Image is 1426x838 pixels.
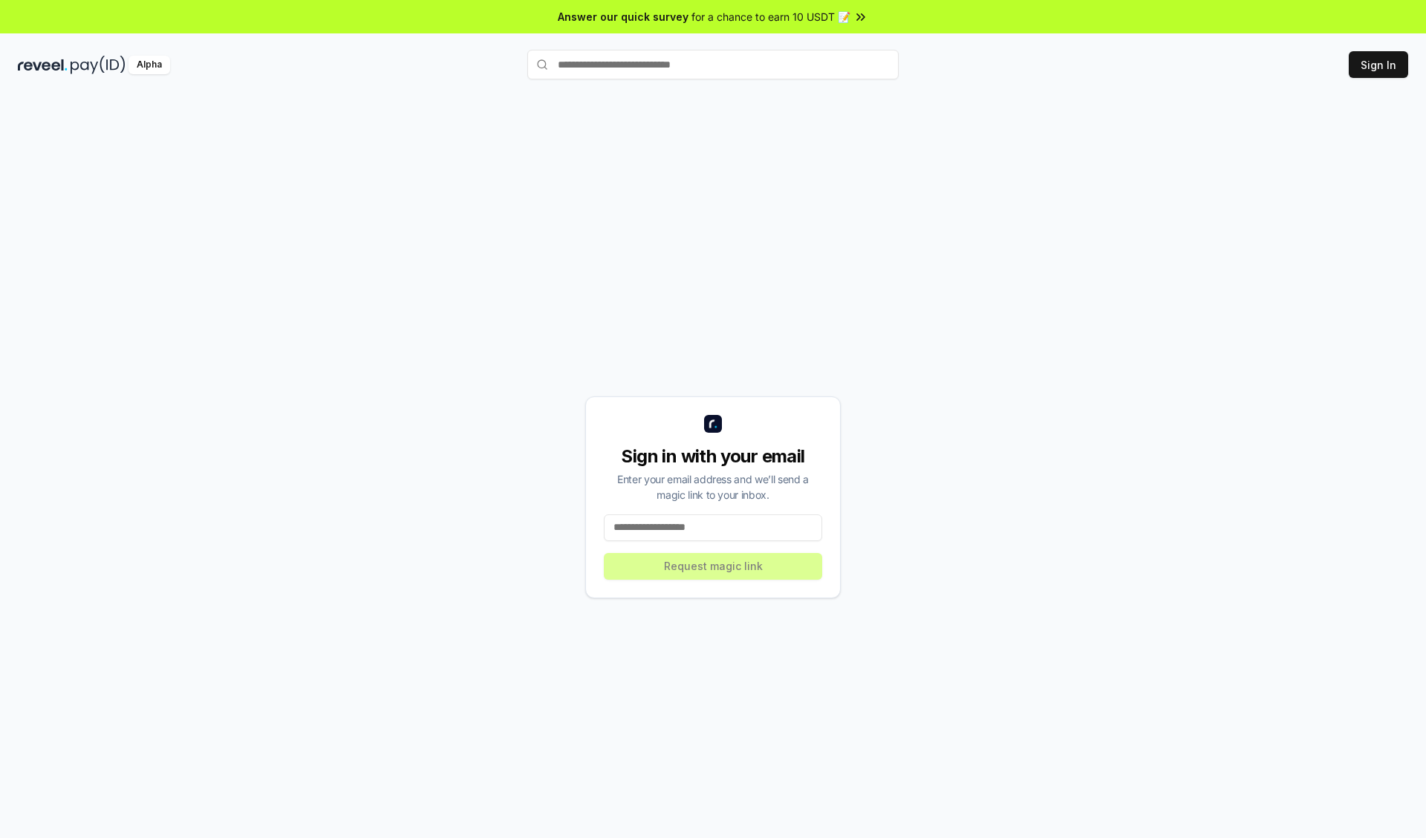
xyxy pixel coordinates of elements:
img: reveel_dark [18,56,68,74]
img: pay_id [71,56,126,74]
div: Sign in with your email [604,445,822,468]
div: Alpha [128,56,170,74]
img: logo_small [704,415,722,433]
span: for a chance to earn 10 USDT 📝 [691,9,850,24]
button: Sign In [1349,51,1408,78]
div: Enter your email address and we’ll send a magic link to your inbox. [604,471,822,503]
span: Answer our quick survey [558,9,688,24]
